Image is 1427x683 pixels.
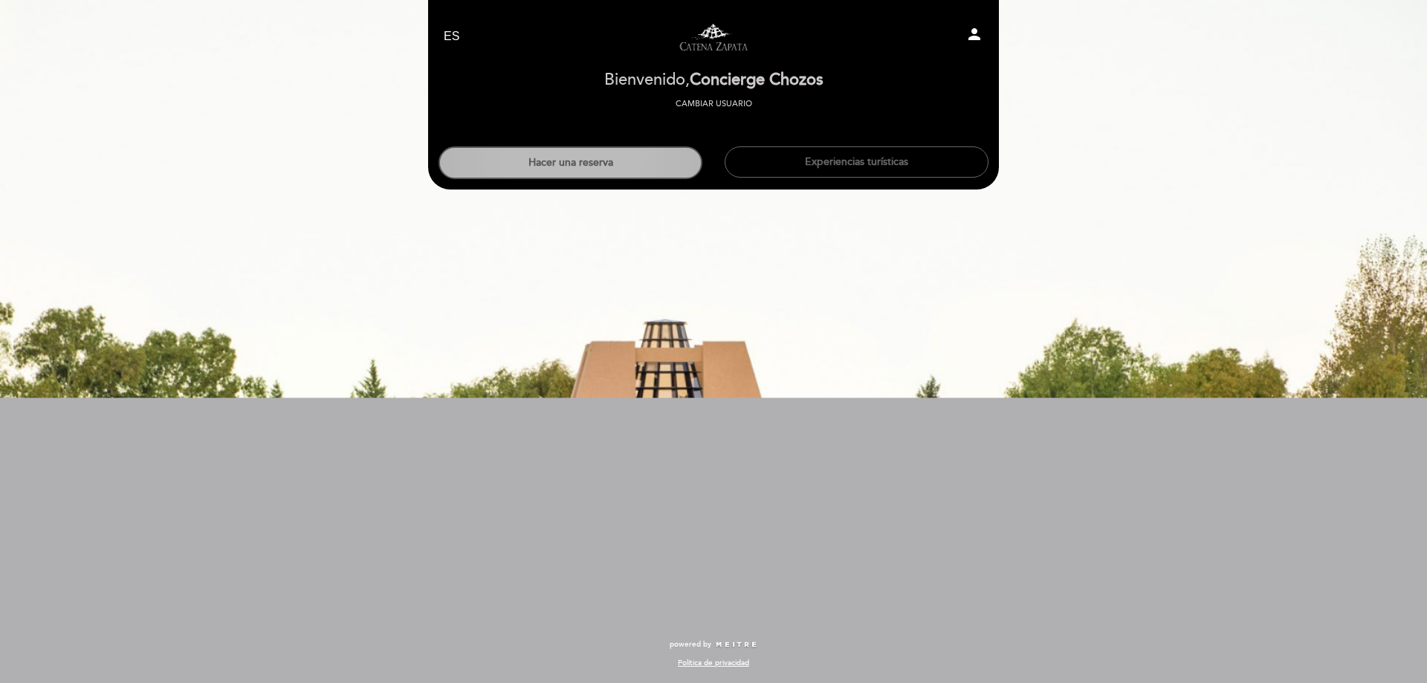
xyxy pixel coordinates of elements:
span: Concierge Chozos [690,70,823,90]
img: MEITRE [715,641,757,649]
a: Política de privacidad [678,658,749,668]
button: Hacer una reserva [439,146,702,179]
a: powered by [670,639,757,650]
button: Cambiar usuario [671,97,757,111]
span: powered by [670,639,711,650]
button: Experiencias turísticas [725,146,988,178]
i: person [965,25,983,43]
a: Visitas y degustaciones en La Pirámide [621,16,806,57]
button: person [965,25,983,48]
h2: Bienvenido, [604,71,823,89]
